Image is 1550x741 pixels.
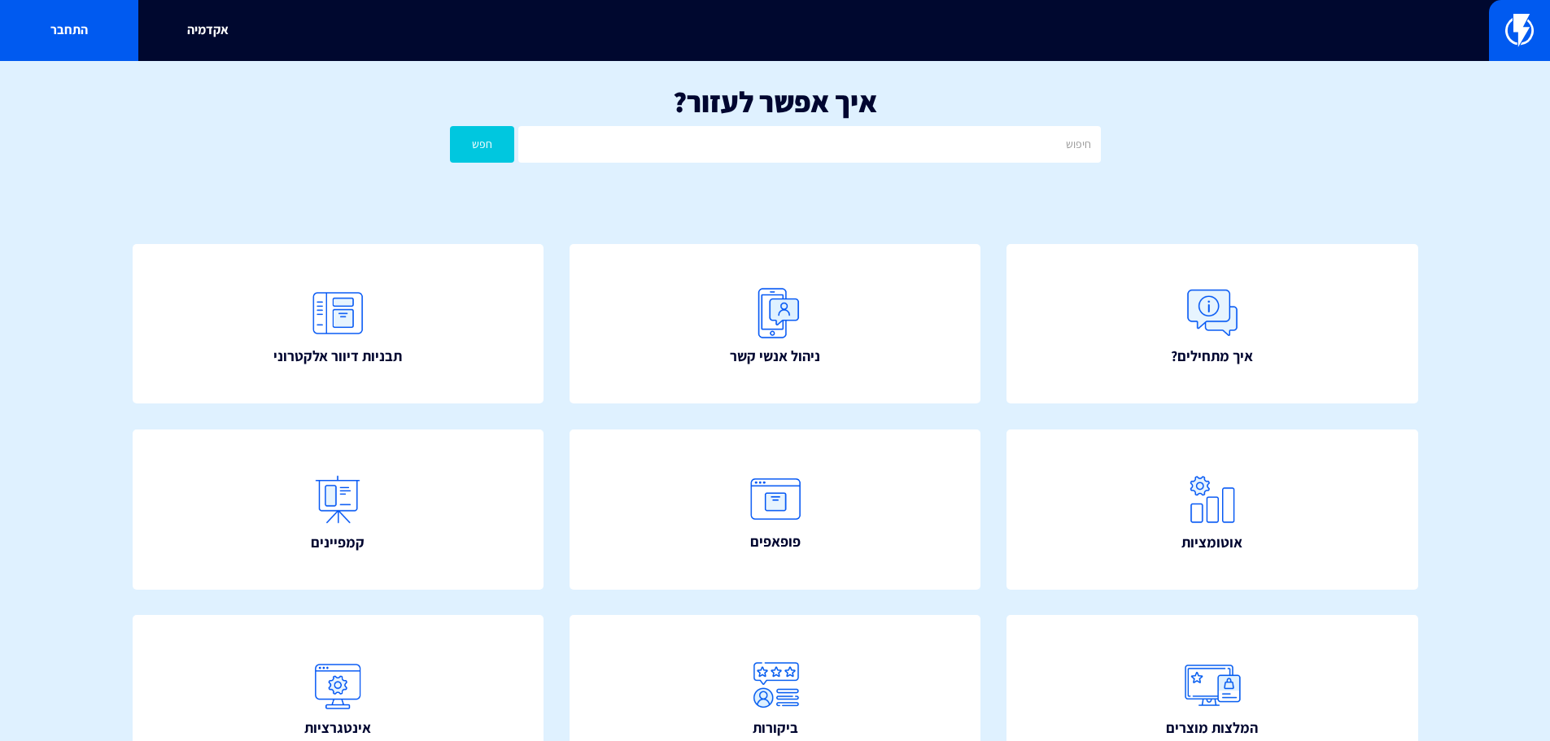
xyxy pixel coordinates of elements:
[570,429,981,590] a: פופאפים
[24,85,1526,118] h1: איך אפשר לעזור?
[753,717,798,739] span: ביקורות
[450,126,515,163] button: חפש
[1171,346,1253,367] span: איך מתחילים?
[273,346,402,367] span: תבניות דיוור אלקטרוני
[750,531,801,552] span: פופאפים
[304,717,371,739] span: אינטגרציות
[311,532,365,553] span: קמפיינים
[133,429,544,590] a: קמפיינים
[730,346,820,367] span: ניהול אנשי קשר
[1181,532,1242,553] span: אוטומציות
[518,126,1100,163] input: חיפוש
[1006,429,1418,590] a: אוטומציות
[570,244,981,404] a: ניהול אנשי קשר
[1166,717,1258,739] span: המלצות מוצרים
[133,244,544,404] a: תבניות דיוור אלקטרוני
[1006,244,1418,404] a: איך מתחילים?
